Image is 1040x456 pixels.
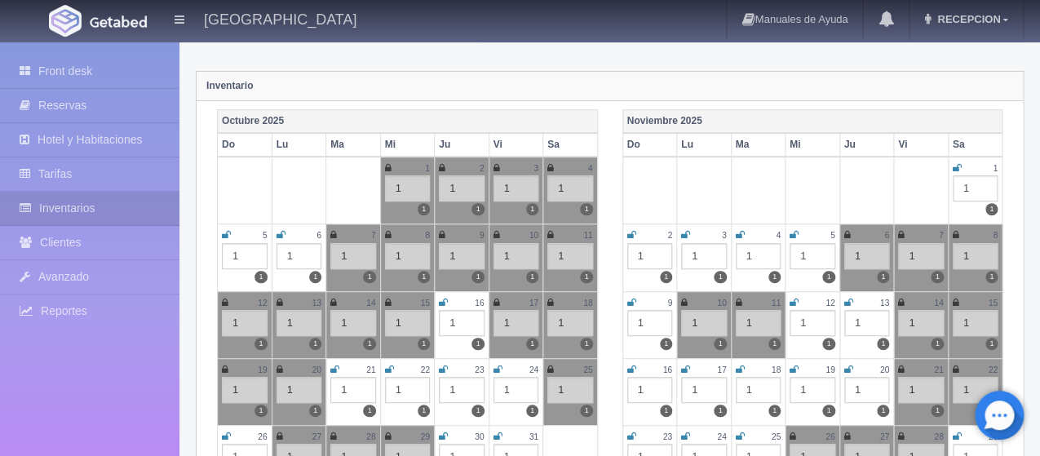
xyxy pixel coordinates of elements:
[475,365,484,374] small: 23
[663,365,672,374] small: 16
[218,109,598,133] th: Octubre 2025
[418,203,430,215] label: 1
[844,377,890,403] div: 1
[880,432,889,441] small: 27
[877,338,889,350] label: 1
[526,338,538,350] label: 1
[90,15,147,28] img: Getabed
[425,164,430,173] small: 1
[822,405,834,417] label: 1
[714,338,726,350] label: 1
[371,231,376,240] small: 7
[385,243,431,269] div: 1
[583,365,592,374] small: 25
[934,365,943,374] small: 21
[681,243,727,269] div: 1
[254,271,267,283] label: 1
[880,299,889,308] small: 13
[363,338,375,350] label: 1
[385,310,431,336] div: 1
[421,365,430,374] small: 22
[580,405,592,417] label: 1
[822,338,834,350] label: 1
[258,432,267,441] small: 26
[660,271,672,283] label: 1
[931,338,943,350] label: 1
[312,365,321,374] small: 20
[790,310,835,336] div: 1
[880,365,889,374] small: 20
[475,432,484,441] small: 30
[822,271,834,283] label: 1
[580,203,592,215] label: 1
[493,243,539,269] div: 1
[330,243,376,269] div: 1
[627,377,673,403] div: 1
[326,133,381,157] th: Ma
[206,80,253,91] strong: Inventario
[717,432,726,441] small: 24
[884,231,889,240] small: 6
[934,299,943,308] small: 14
[772,432,781,441] small: 25
[471,338,484,350] label: 1
[894,133,949,157] th: Vi
[953,377,998,403] div: 1
[667,299,672,308] small: 9
[330,377,376,403] div: 1
[421,299,430,308] small: 15
[786,133,840,157] th: Mi
[366,432,375,441] small: 28
[660,405,672,417] label: 1
[985,338,998,350] label: 1
[722,231,727,240] small: 3
[263,231,268,240] small: 5
[877,271,889,283] label: 1
[312,432,321,441] small: 27
[493,175,539,201] div: 1
[772,299,781,308] small: 11
[439,377,485,403] div: 1
[421,432,430,441] small: 29
[933,13,1000,25] span: RECEPCION
[222,310,268,336] div: 1
[931,271,943,283] label: 1
[529,365,538,374] small: 24
[825,299,834,308] small: 12
[736,377,781,403] div: 1
[547,377,593,403] div: 1
[717,299,726,308] small: 10
[790,377,835,403] div: 1
[439,175,485,201] div: 1
[931,405,943,417] label: 1
[790,243,835,269] div: 1
[622,133,677,157] th: Do
[363,271,375,283] label: 1
[277,377,322,403] div: 1
[953,175,998,201] div: 1
[681,310,727,336] div: 1
[480,231,485,240] small: 9
[993,231,998,240] small: 8
[825,365,834,374] small: 19
[475,299,484,308] small: 16
[272,133,326,157] th: Lu
[580,338,592,350] label: 1
[277,243,322,269] div: 1
[898,377,944,403] div: 1
[844,243,890,269] div: 1
[989,432,998,441] small: 29
[583,231,592,240] small: 11
[418,338,430,350] label: 1
[366,365,375,374] small: 21
[493,310,539,336] div: 1
[772,365,781,374] small: 18
[526,203,538,215] label: 1
[547,243,593,269] div: 1
[425,231,430,240] small: 8
[939,231,944,240] small: 7
[526,271,538,283] label: 1
[366,299,375,308] small: 14
[731,133,786,157] th: Ma
[471,203,484,215] label: 1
